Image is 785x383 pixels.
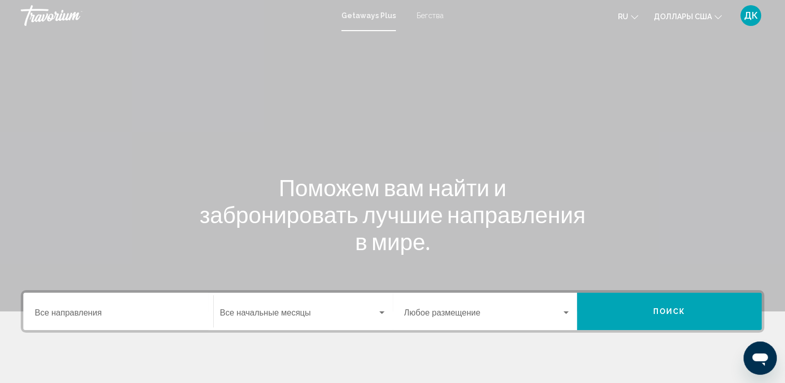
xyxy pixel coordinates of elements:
span: Поиск [653,308,686,316]
a: Бегства [417,11,444,20]
span: Доллары США [654,12,712,21]
span: ДК [744,10,758,21]
span: ru [618,12,628,21]
a: Травориум [21,5,331,26]
div: Виджет поиска [23,293,762,330]
h1: Поможем вам найти и забронировать лучшие направления в мире. [198,174,587,255]
iframe: Кнопка запуска окна обмена сообщениями [743,341,777,375]
button: Изменить валюту [654,9,722,24]
a: Getaways Plus [341,11,396,20]
button: Пользовательское меню [737,5,764,26]
button: Поиск [577,293,762,330]
button: Изменение языка [618,9,638,24]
